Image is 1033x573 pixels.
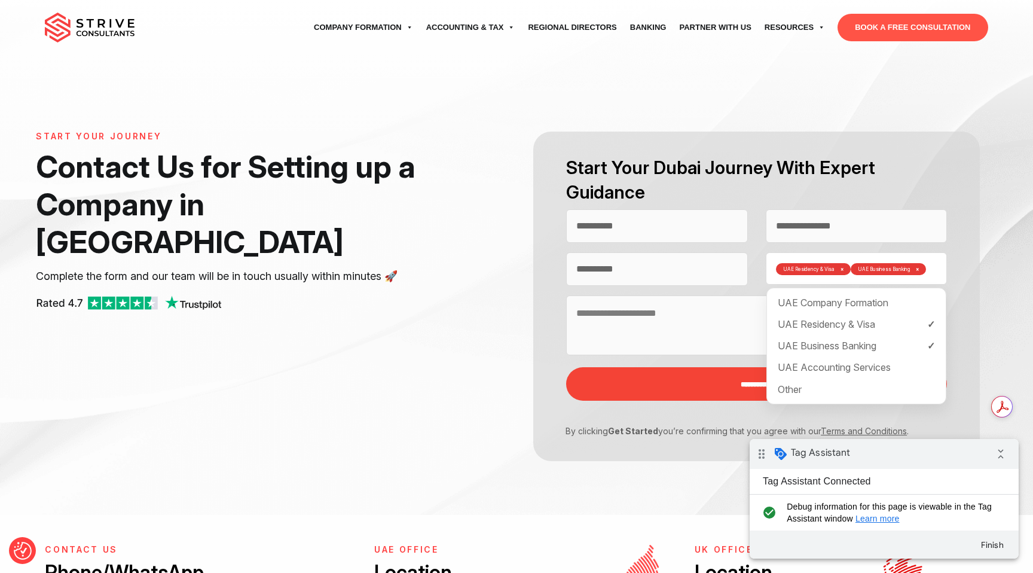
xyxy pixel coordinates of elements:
[771,379,943,400] div: Other
[521,11,623,44] a: Regional Directors
[239,3,263,27] i: Collapse debug badge
[36,267,449,285] p: Complete the form and our team will be in touch usually within minutes 🚀
[758,11,832,44] a: Resources
[624,11,673,44] a: Banking
[516,132,997,461] form: Contact form
[14,542,32,560] img: Revisit consent button
[106,75,150,84] a: Learn more
[45,545,347,555] h6: CONTACT US
[307,11,420,44] a: Company Formation
[821,426,907,436] a: Terms and Conditions
[45,13,135,42] img: main-logo.svg
[838,14,988,41] a: BOOK A FREE CONSULTATION
[771,356,943,378] div: UAE Accounting Services
[673,11,757,44] a: Partner with Us
[695,545,828,555] h6: UK Office
[41,8,100,20] span: Tag Assistant
[608,426,658,436] strong: Get Started
[221,95,264,117] button: Finish
[566,156,947,205] h2: Start Your Dubai Journey With Expert Guidance
[771,313,943,335] div: UAE Residency & Visa
[374,545,508,555] h6: UAE OFFICE
[36,148,449,261] h1: Contact Us for Setting up a Company in [GEOGRAPHIC_DATA]
[858,267,910,272] span: UAE Business Banking
[36,132,449,142] h6: START YOUR JOURNEY
[916,267,919,272] button: Remove UAE Business Banking
[14,542,32,560] button: Consent Preferences
[783,267,835,272] span: UAE Residency & Visa
[420,11,522,44] a: Accounting & Tax
[771,335,943,356] div: UAE Business Banking
[557,425,938,437] p: By clicking you’re confirming that you agree with our .
[841,267,843,272] button: Remove UAE Residency & Visa
[37,62,249,86] span: Debug information for this page is viewable in the Tag Assistant window
[10,62,29,86] i: check_circle
[771,292,943,313] div: UAE Company Formation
